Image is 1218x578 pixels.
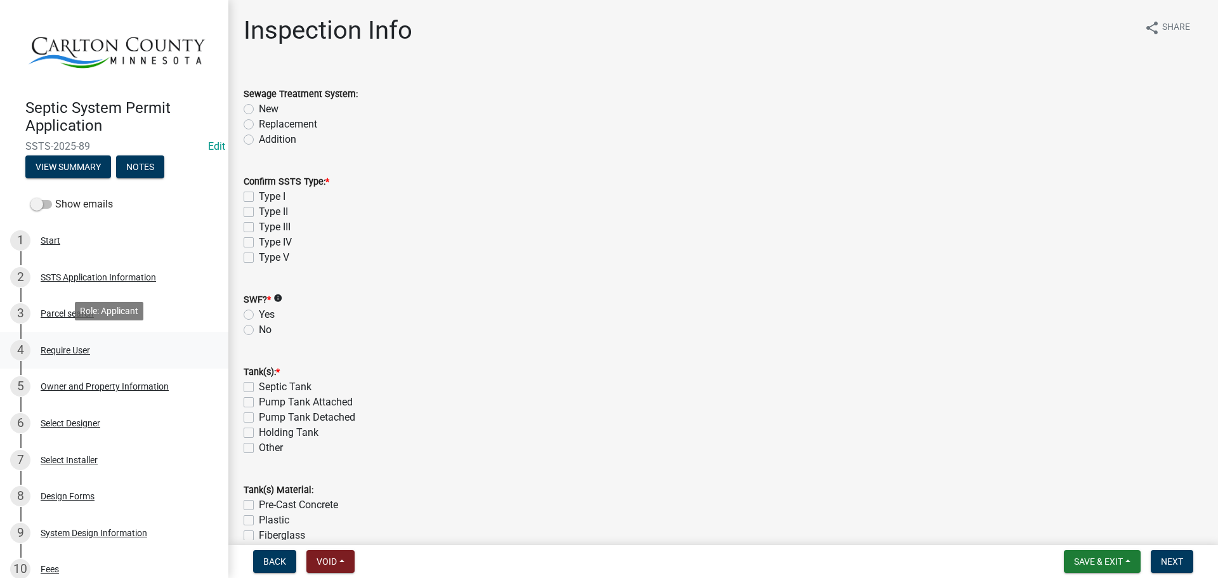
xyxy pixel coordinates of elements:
button: Notes [116,155,164,178]
label: Pump Tank Attached [259,395,353,410]
span: Next [1161,556,1183,567]
img: Carlton County, Minnesota [25,13,208,86]
label: Septic Tank [259,379,311,395]
div: Design Forms [41,492,95,501]
div: SSTS Application Information [41,273,156,282]
a: Edit [208,140,225,152]
label: Tank(s) Material: [244,486,313,495]
label: Replacement [259,117,317,132]
span: Back [263,556,286,567]
label: Holding Tank [259,425,318,440]
div: System Design Information [41,529,147,537]
label: Type II [259,204,288,220]
span: Save & Exit [1074,556,1123,567]
div: 4 [10,340,30,360]
label: Tank(s): [244,368,280,377]
div: 5 [10,376,30,397]
label: Type V [259,250,289,265]
button: shareShare [1134,15,1200,40]
div: 2 [10,267,30,287]
label: New [259,102,278,117]
div: Select Designer [41,419,100,428]
button: Next [1151,550,1193,573]
label: Show emails [30,197,113,212]
wm-modal-confirm: Notes [116,162,164,173]
label: Pre-Cast Concrete [259,497,338,513]
label: SWF? [244,296,271,305]
label: Type III [259,220,291,235]
h1: Inspection Info [244,15,412,46]
label: Fiberglass [259,528,305,543]
button: Void [306,550,355,573]
i: share [1144,20,1160,36]
wm-modal-confirm: Summary [25,162,111,173]
div: Role: Applicant [75,302,143,320]
div: Select Installer [41,456,98,464]
span: Void [317,556,337,567]
label: Pump Tank Detached [259,410,355,425]
div: Fees [41,565,59,574]
div: 6 [10,413,30,433]
label: Plastic [259,513,289,528]
label: Other [259,440,283,456]
i: info [273,294,282,303]
div: Require User [41,346,90,355]
div: Parcel search [41,309,94,318]
div: 8 [10,486,30,506]
span: SSTS-2025-89 [25,140,203,152]
div: 1 [10,230,30,251]
div: Owner and Property Information [41,382,169,391]
span: Share [1162,20,1190,36]
wm-modal-confirm: Edit Application Number [208,140,225,152]
label: No [259,322,272,338]
div: 9 [10,523,30,543]
label: Sewage Treatment System: [244,90,358,99]
div: Start [41,236,60,245]
button: Save & Exit [1064,550,1141,573]
div: 3 [10,303,30,324]
label: Yes [259,307,275,322]
label: Type I [259,189,285,204]
button: Back [253,550,296,573]
label: Addition [259,132,296,147]
label: Confirm SSTS Type: [244,178,329,187]
h4: Septic System Permit Application [25,99,218,136]
label: Type IV [259,235,292,250]
div: 7 [10,450,30,470]
button: View Summary [25,155,111,178]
